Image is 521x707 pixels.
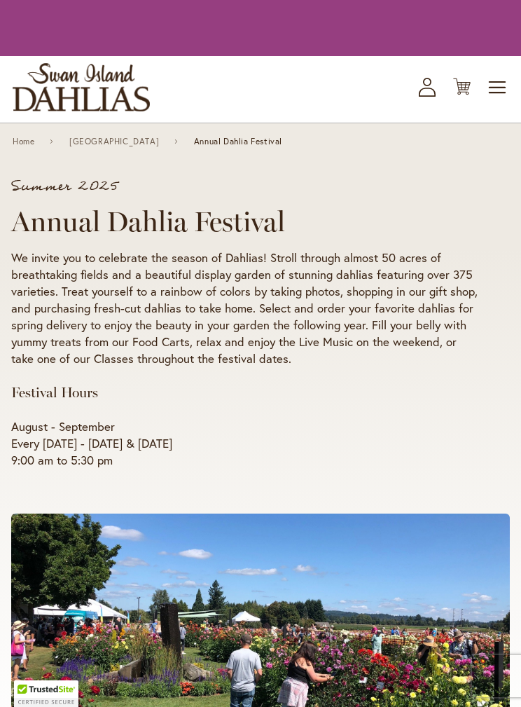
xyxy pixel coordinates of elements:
span: Annual Dahlia Festival [194,137,282,146]
p: We invite you to celebrate the season of Dahlias! Stroll through almost 50 acres of breathtaking ... [11,249,482,367]
h3: Festival Hours [11,384,482,401]
p: Summer 2025 [11,179,482,193]
a: [GEOGRAPHIC_DATA] [69,137,159,146]
p: August - September Every [DATE] - [DATE] & [DATE] 9:00 am to 5:30 pm [11,418,482,469]
h1: Annual Dahlia Festival [11,205,482,238]
a: store logo [13,63,150,111]
a: Home [13,137,34,146]
div: TrustedSite Certified [14,680,78,707]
